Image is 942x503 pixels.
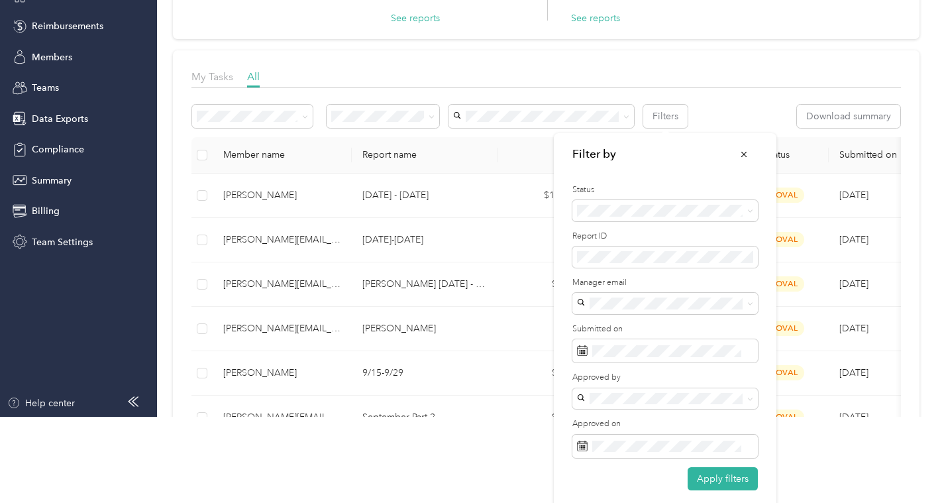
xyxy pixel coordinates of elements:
span: [DATE] [839,234,868,245]
span: [DATE] [839,190,868,201]
span: [DATE] [839,278,868,290]
p: [DATE] - [DATE] [362,188,487,203]
th: Submitted on [829,137,928,174]
td: $16.24 [497,307,597,351]
div: Total [508,149,586,160]
td: $227.78 [497,396,597,440]
span: [DATE] [839,323,868,334]
div: [PERSON_NAME][EMAIL_ADDRESS][PERSON_NAME][DOMAIN_NAME] [223,233,341,247]
p: September Part 2 [362,410,487,425]
span: [DATE] [839,367,868,378]
label: Approved by [572,372,758,384]
span: My Tasks [191,70,233,83]
span: Billing [32,204,60,218]
div: [PERSON_NAME] [223,188,341,203]
strong: title [572,146,616,162]
button: Download summary [797,105,900,128]
div: [PERSON_NAME][EMAIL_ADDRESS][PERSON_NAME][DOMAIN_NAME] [223,277,341,292]
span: Summary [32,174,72,188]
th: Member name [213,137,352,174]
label: Status [572,184,758,196]
td: $1,218.35 [497,174,597,218]
button: See reports [571,11,620,25]
iframe: Everlance-gr Chat Button Frame [868,429,942,503]
td: $370.09 [497,262,597,307]
p: [PERSON_NAME] [362,321,487,336]
div: [PERSON_NAME][EMAIL_ADDRESS][PERSON_NAME][DOMAIN_NAME] [223,410,341,425]
span: Compliance [32,142,84,156]
span: Members [32,50,72,64]
p: [DATE]-[DATE] [362,233,487,247]
label: Approved on [572,418,758,430]
span: Team Settings [32,235,93,249]
div: [PERSON_NAME] [223,366,341,380]
p: 9/15-9/29 [362,366,487,380]
button: Help center [7,396,75,410]
th: Report name [352,137,497,174]
td: $46.62 [497,218,597,262]
td: $218.40 [497,351,597,396]
div: Member name [223,149,341,160]
span: Teams [32,81,59,95]
div: [PERSON_NAME][EMAIL_ADDRESS][PERSON_NAME][DOMAIN_NAME] [223,321,341,336]
span: Reimbursements [32,19,103,33]
p: [PERSON_NAME] [DATE] - [DATE] [362,277,487,292]
button: See reports [391,11,440,25]
span: All [247,70,260,83]
span: [DATE] [839,412,868,423]
button: Apply filters [688,467,758,490]
button: Filters [643,105,688,128]
span: Data Exports [32,112,88,126]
